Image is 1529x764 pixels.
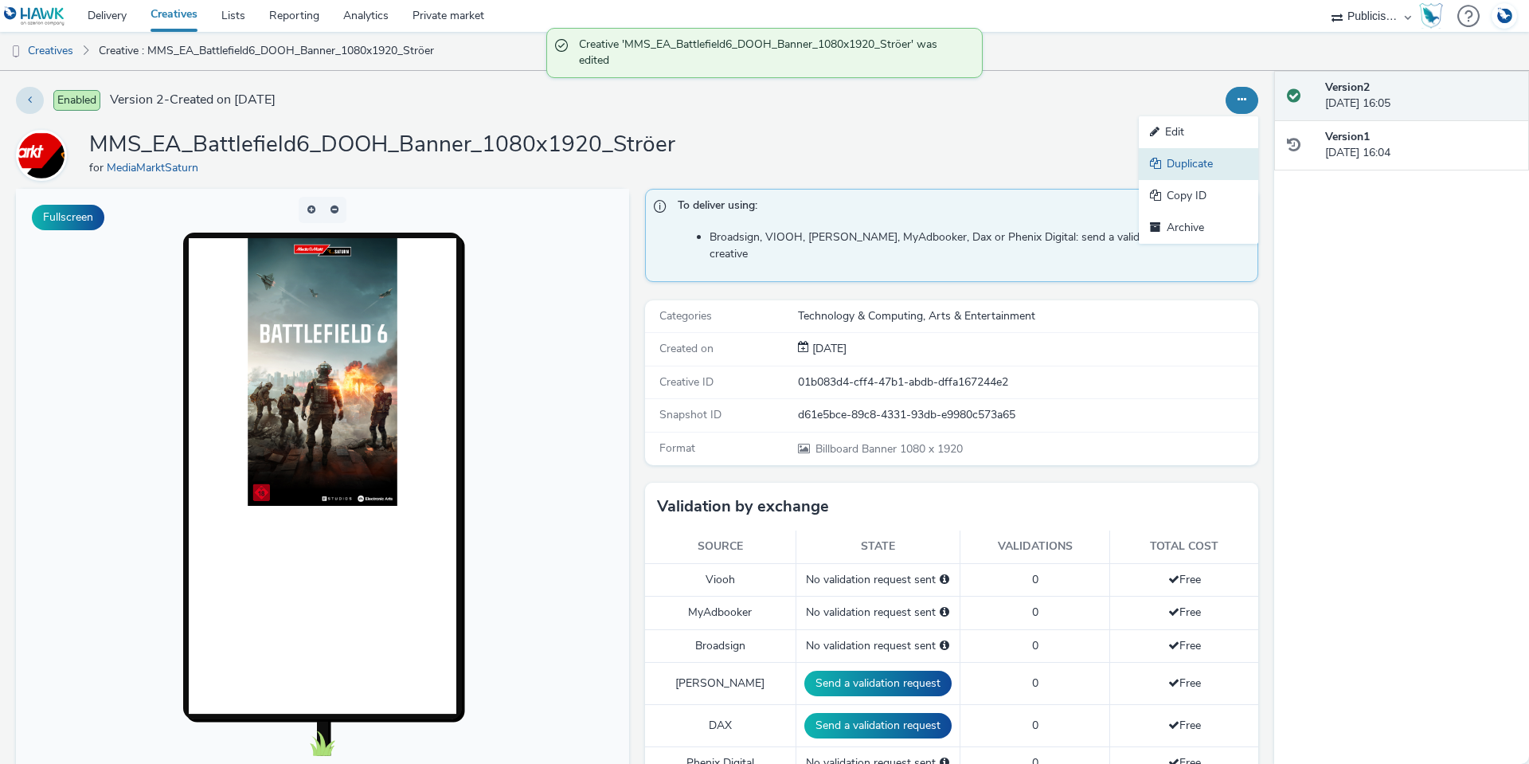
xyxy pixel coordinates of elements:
span: Format [659,441,695,456]
div: Please select a deal below and click on Send to send a validation request to Viooh. [940,572,949,588]
a: Creative : MMS_EA_Battlefield6_DOOH_Banner_1080x1920_Ströer [91,32,442,70]
div: Technology & Computing, Arts & Entertainment [798,308,1257,324]
span: 0 [1032,572,1038,587]
span: Enabled [53,90,100,111]
a: Duplicate [1139,148,1258,180]
td: Broadsign [645,629,796,662]
span: Free [1168,572,1201,587]
strong: Version 1 [1325,129,1370,144]
td: [PERSON_NAME] [645,663,796,705]
a: Hawk Academy [1419,3,1449,29]
div: Please select a deal below and click on Send to send a validation request to MyAdbooker. [940,605,949,621]
span: Snapshot ID [659,407,721,422]
img: Account DE [1492,3,1516,29]
button: Send a validation request [804,671,952,696]
li: Broadsign, VIOOH, [PERSON_NAME], MyAdbooker, Dax or Phenix Digital: send a validation request for... [710,229,1249,262]
span: Creative ID [659,374,714,390]
span: Created on [659,341,714,356]
a: MediaMarktSaturn [107,160,205,175]
span: 0 [1032,676,1038,691]
img: Advertisement preview [232,49,381,317]
div: No validation request sent [804,605,952,621]
img: undefined Logo [4,6,65,26]
strong: Version 2 [1325,80,1370,95]
div: [DATE] 16:04 [1325,129,1516,162]
span: Free [1168,638,1201,653]
th: Source [645,531,796,563]
th: State [796,531,960,563]
th: Total cost [1110,531,1258,563]
span: Version 2 - Created on [DATE] [110,91,276,109]
h1: MMS_EA_Battlefield6_DOOH_Banner_1080x1920_Ströer [89,130,675,160]
a: Edit [1139,116,1258,148]
div: No validation request sent [804,638,952,654]
h3: Validation by exchange [657,495,829,519]
button: Send a validation request [804,713,952,739]
img: Hawk Academy [1419,3,1443,29]
span: Creative 'MMS_EA_Battlefield6_DOOH_Banner_1080x1920_Ströer' was edited [579,37,966,69]
div: d61e5bce-89c8-4331-93db-e9980c573a65 [798,407,1257,423]
th: Validations [960,531,1110,563]
td: MyAdbooker [645,597,796,629]
a: MediaMarktSaturn [16,147,73,163]
div: [DATE] 16:05 [1325,80,1516,112]
td: DAX [645,705,796,747]
span: 0 [1032,605,1038,620]
span: Free [1168,676,1201,691]
a: Archive [1139,212,1258,244]
img: dooh [8,44,24,60]
span: [DATE] [809,341,847,356]
img: MediaMarktSaturn [18,132,65,178]
span: 0 [1032,638,1038,653]
span: Free [1168,718,1201,733]
span: To deliver using: [678,198,1242,218]
span: Categories [659,308,712,323]
a: Copy ID [1139,180,1258,212]
span: Billboard Banner [815,441,900,456]
span: 1080 x 1920 [814,441,963,456]
div: No validation request sent [804,572,952,588]
div: 01b083d4-cff4-47b1-abdb-dffa167244e2 [798,374,1257,390]
button: Fullscreen [32,205,104,230]
span: for [89,160,107,175]
span: Free [1168,605,1201,620]
span: 0 [1032,718,1038,733]
div: Please select a deal below and click on Send to send a validation request to Broadsign. [940,638,949,654]
div: Creation 10 October 2025, 16:04 [809,341,847,357]
td: Viooh [645,563,796,596]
